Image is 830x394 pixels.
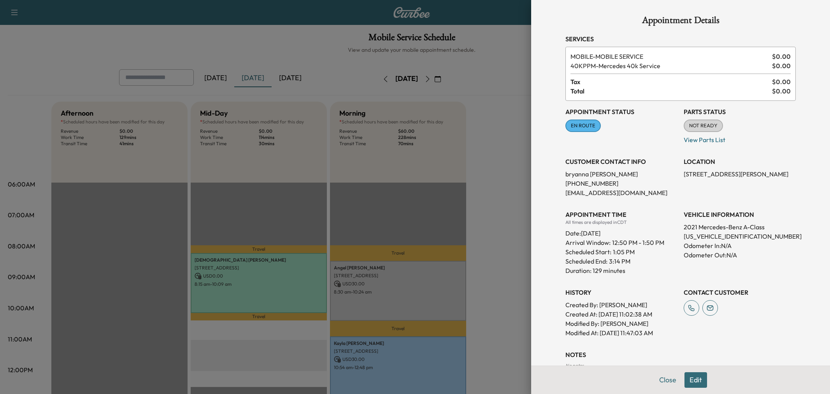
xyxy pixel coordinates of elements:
[565,319,677,328] p: Modified By : [PERSON_NAME]
[565,362,796,369] div: No notes
[570,77,772,86] span: Tax
[684,132,796,144] p: View Parts List
[570,52,769,61] span: MOBILE SERVICE
[565,219,677,225] div: All times are displayed in CDT
[565,300,677,310] p: Created By : [PERSON_NAME]
[565,169,677,179] p: bryanna [PERSON_NAME]
[612,238,664,247] span: 12:50 PM - 1:50 PM
[684,157,796,166] h3: LOCATION
[684,222,796,232] p: 2021 Mercedes-Benz A-Class
[565,107,677,116] h3: Appointment Status
[684,107,796,116] h3: Parts Status
[570,61,769,70] span: Mercedes 40k Service
[684,241,796,250] p: Odometer In: N/A
[566,122,600,130] span: EN ROUTE
[684,372,707,388] button: Edit
[565,188,677,197] p: [EMAIL_ADDRESS][DOMAIN_NAME]
[565,288,677,297] h3: History
[565,328,677,338] p: Modified At : [DATE] 11:47:03 AM
[684,250,796,260] p: Odometer Out: N/A
[654,372,681,388] button: Close
[565,266,677,275] p: Duration: 129 minutes
[565,247,611,257] p: Scheduled Start:
[565,350,796,359] h3: NOTES
[684,210,796,219] h3: VEHICLE INFORMATION
[772,52,791,61] span: $ 0.00
[609,257,630,266] p: 3:14 PM
[570,86,772,96] span: Total
[772,77,791,86] span: $ 0.00
[772,61,791,70] span: $ 0.00
[684,232,796,241] p: [US_VEHICLE_IDENTIFICATION_NUMBER]
[565,210,677,219] h3: APPOINTMENT TIME
[565,34,796,44] h3: Services
[565,16,796,28] h1: Appointment Details
[565,157,677,166] h3: CUSTOMER CONTACT INFO
[565,238,677,247] p: Arrival Window:
[684,288,796,297] h3: CONTACT CUSTOMER
[565,179,677,188] p: [PHONE_NUMBER]
[565,225,677,238] div: Date: [DATE]
[565,257,607,266] p: Scheduled End:
[565,310,677,319] p: Created At : [DATE] 11:02:38 AM
[684,122,722,130] span: NOT READY
[613,247,635,257] p: 1:05 PM
[772,86,791,96] span: $ 0.00
[684,169,796,179] p: [STREET_ADDRESS][PERSON_NAME]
